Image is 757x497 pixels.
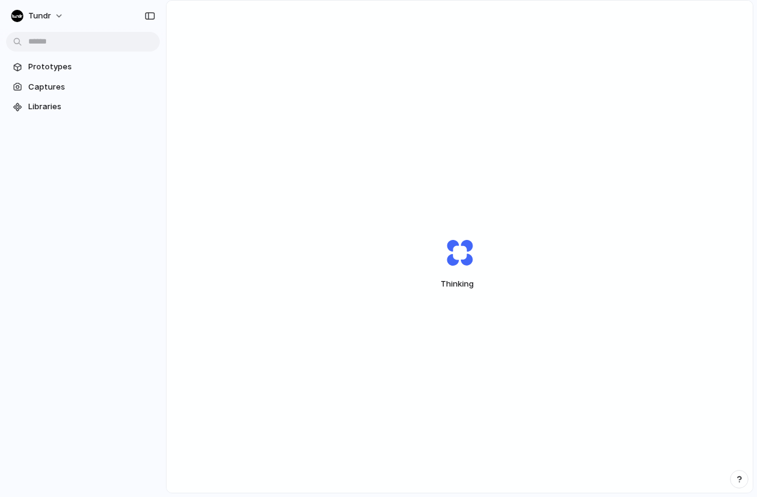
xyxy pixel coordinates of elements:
[417,278,502,290] span: Thinking
[6,58,160,76] a: Prototypes
[6,78,160,96] a: Captures
[6,6,70,26] button: Tundr
[28,61,155,73] span: Prototypes
[6,98,160,116] a: Libraries
[28,101,155,113] span: Libraries
[28,81,155,93] span: Captures
[28,10,51,22] span: Tundr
